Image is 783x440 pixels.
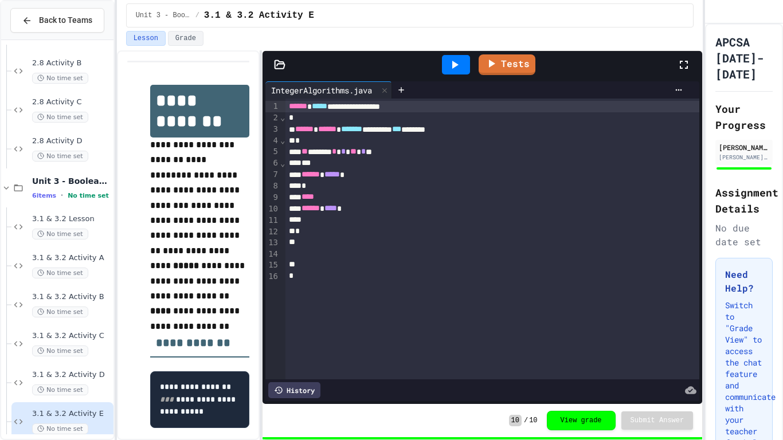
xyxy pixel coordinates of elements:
div: No due date set [715,221,773,249]
div: [PERSON_NAME][EMAIL_ADDRESS][DOMAIN_NAME] [719,153,769,162]
span: 2.8 Activity B [32,58,111,68]
span: / [524,416,528,425]
button: Back to Teams [10,8,104,33]
span: 3.1 & 3.2 Lesson [32,214,111,224]
div: 4 [265,135,280,147]
h3: Need Help? [725,268,763,295]
span: Back to Teams [39,14,92,26]
span: No time set [32,151,88,162]
div: [PERSON_NAME] [719,142,769,152]
button: Lesson [126,31,166,46]
span: No time set [32,423,88,434]
div: 11 [265,215,280,226]
span: No time set [32,229,88,239]
span: No time set [32,268,88,278]
span: 3.1 & 3.2 Activity A [32,253,111,263]
span: 3.1 & 3.2 Activity C [32,331,111,341]
div: 14 [265,249,280,260]
button: View grade [547,411,616,430]
span: Unit 3 - Boolean Expressions [32,176,111,186]
span: No time set [32,112,88,123]
h1: APCSA [DATE]-[DATE] [715,34,773,82]
span: 3.1 & 3.2 Activity E [32,409,111,419]
span: No time set [32,345,88,356]
span: 2.8 Activity D [32,136,111,146]
div: 15 [265,260,280,271]
div: 5 [265,146,280,158]
span: 3.1 & 3.2 Activity B [32,292,111,302]
span: Unit 3 - Boolean Expressions [136,11,191,20]
div: 12 [265,226,280,238]
span: No time set [68,192,109,199]
h2: Your Progress [715,101,773,133]
div: 3 [265,124,280,135]
span: Fold line [280,113,285,122]
a: Tests [479,54,535,75]
div: 8 [265,180,280,192]
span: / [195,11,199,20]
span: Fold line [280,159,285,168]
span: Fold line [280,136,285,145]
h2: Assignment Details [715,184,773,217]
span: No time set [32,73,88,84]
div: 13 [265,237,280,249]
span: 2.8 Activity C [32,97,111,107]
div: 10 [265,203,280,215]
span: 6 items [32,192,56,199]
div: 9 [265,192,280,203]
button: Submit Answer [621,411,694,430]
span: 10 [529,416,537,425]
div: 7 [265,169,280,180]
span: Submit Answer [631,416,684,425]
div: IntegerAlgorithms.java [265,84,378,96]
span: 3.1 & 3.2 Activity E [204,9,314,22]
span: No time set [32,384,88,395]
span: 3.1 & 3.2 Activity D [32,370,111,380]
span: • [61,191,63,200]
button: Grade [168,31,203,46]
div: 16 [265,271,280,282]
span: No time set [32,307,88,317]
div: History [268,382,320,398]
div: 1 [265,101,280,112]
div: IntegerAlgorithms.java [265,81,392,99]
div: 6 [265,158,280,169]
span: 10 [509,415,522,426]
div: 2 [265,112,280,124]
